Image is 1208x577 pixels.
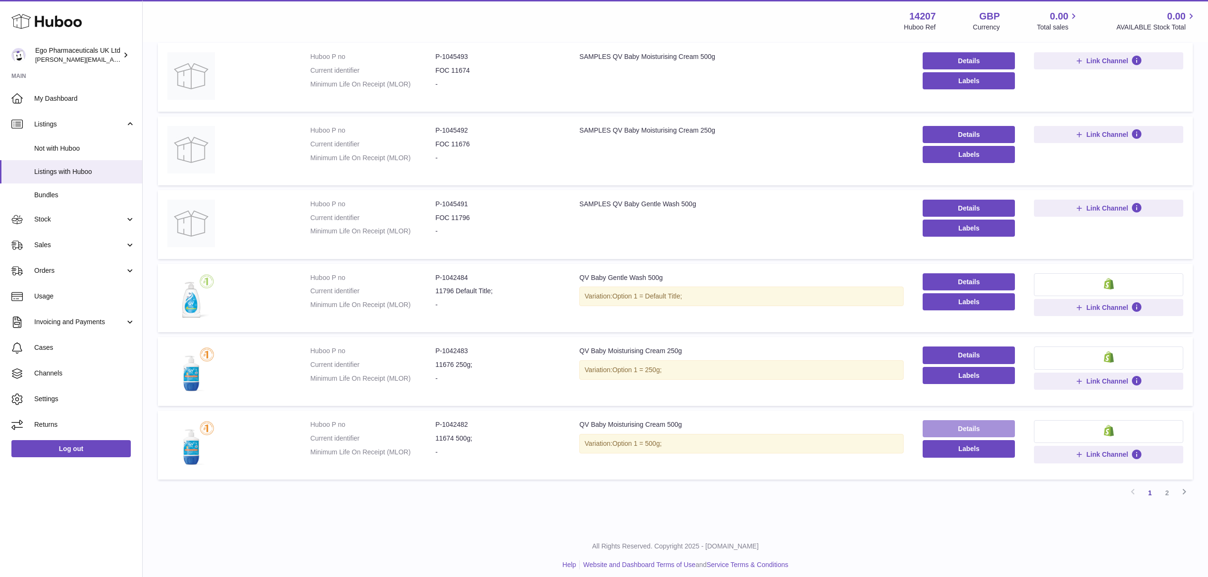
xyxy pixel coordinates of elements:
[1104,351,1114,363] img: shopify-small.png
[310,66,435,75] dt: Current identifier
[310,273,435,282] dt: Huboo P no
[979,10,1000,23] strong: GBP
[34,394,135,404] span: Settings
[34,167,135,176] span: Listings with Huboo
[923,72,1015,89] button: Labels
[435,154,560,163] dd: -
[310,154,435,163] dt: Minimum Life On Receipt (MLOR)
[923,220,1015,237] button: Labels
[435,140,560,149] dd: FOC 11676
[1034,299,1183,316] button: Link Channel
[167,126,215,173] img: SAMPLES QV Baby Moisturising Cream 250g
[1037,23,1079,32] span: Total sales
[612,440,662,447] span: Option 1 = 500g;
[1141,484,1159,501] a: 1
[435,200,560,209] dd: P-1045491
[1167,10,1186,23] span: 0.00
[167,346,215,394] img: QV Baby Moisturising Cream 250g
[973,23,1000,32] div: Currency
[167,420,215,468] img: QV Baby Moisturising Cream 500g
[1034,52,1183,69] button: Link Channel
[1116,23,1197,32] span: AVAILABLE Stock Total
[923,52,1015,69] a: Details
[34,144,135,153] span: Not with Huboo
[909,10,936,23] strong: 14207
[1037,10,1079,32] a: 0.00 Total sales
[435,126,560,135] dd: P-1045492
[34,343,135,352] span: Cases
[435,420,560,429] dd: P-1042482
[435,300,560,309] dd: -
[310,80,435,89] dt: Minimum Life On Receipt (MLOR)
[612,366,662,374] span: Option 1 = 250g;
[34,120,125,129] span: Listings
[1116,10,1197,32] a: 0.00 AVAILABLE Stock Total
[310,200,435,209] dt: Huboo P no
[167,200,215,247] img: SAMPLES QV Baby Gentle Wash 500g
[579,287,904,306] div: Variation:
[1086,130,1128,139] span: Link Channel
[435,360,560,369] dd: 11676 250g;
[579,434,904,453] div: Variation:
[310,374,435,383] dt: Minimum Life On Receipt (MLOR)
[435,434,560,443] dd: 11674 500g;
[310,360,435,369] dt: Current identifier
[310,346,435,356] dt: Huboo P no
[34,292,135,301] span: Usage
[923,273,1015,290] a: Details
[310,126,435,135] dt: Huboo P no
[563,561,576,568] a: Help
[34,191,135,200] span: Bundles
[579,360,904,380] div: Variation:
[435,52,560,61] dd: P-1045493
[310,140,435,149] dt: Current identifier
[923,367,1015,384] button: Labels
[583,561,695,568] a: Website and Dashboard Terms of Use
[923,126,1015,143] a: Details
[923,146,1015,163] button: Labels
[310,300,435,309] dt: Minimum Life On Receipt (MLOR)
[310,213,435,222] dt: Current identifier
[310,287,435,296] dt: Current identifier
[923,440,1015,457] button: Labels
[11,48,26,62] img: Tihomir.simeonov@egopharm.com
[11,440,131,457] a: Log out
[1050,10,1069,23] span: 0.00
[923,293,1015,310] button: Labels
[1086,377,1128,385] span: Link Channel
[707,561,789,568] a: Service Terms & Conditions
[150,542,1200,551] p: All Rights Reserved. Copyright 2025 - [DOMAIN_NAME]
[35,46,121,64] div: Ego Pharmaceuticals UK Ltd
[34,266,125,275] span: Orders
[579,346,904,356] div: QV Baby Moisturising Cream 250g
[310,420,435,429] dt: Huboo P no
[1034,126,1183,143] button: Link Channel
[34,369,135,378] span: Channels
[435,448,560,457] dd: -
[435,287,560,296] dd: 11796 Default Title;
[1086,303,1128,312] span: Link Channel
[579,200,904,209] div: SAMPLES QV Baby Gentle Wash 500g
[34,215,125,224] span: Stock
[579,273,904,282] div: QV Baby Gentle Wash 500g
[310,434,435,443] dt: Current identifier
[435,346,560,356] dd: P-1042483
[1104,425,1114,436] img: shopify-small.png
[1086,57,1128,65] span: Link Channel
[310,52,435,61] dt: Huboo P no
[923,346,1015,364] a: Details
[167,273,215,321] img: QV Baby Gentle Wash 500g
[579,52,904,61] div: SAMPLES QV Baby Moisturising Cream 500g
[1034,373,1183,390] button: Link Channel
[1159,484,1176,501] a: 2
[435,80,560,89] dd: -
[612,292,682,300] span: Option 1 = Default Title;
[34,240,125,250] span: Sales
[435,213,560,222] dd: FOC 11796
[34,317,125,327] span: Invoicing and Payments
[1086,204,1128,212] span: Link Channel
[310,448,435,457] dt: Minimum Life On Receipt (MLOR)
[167,52,215,100] img: SAMPLES QV Baby Moisturising Cream 500g
[923,420,1015,437] a: Details
[579,420,904,429] div: QV Baby Moisturising Cream 500g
